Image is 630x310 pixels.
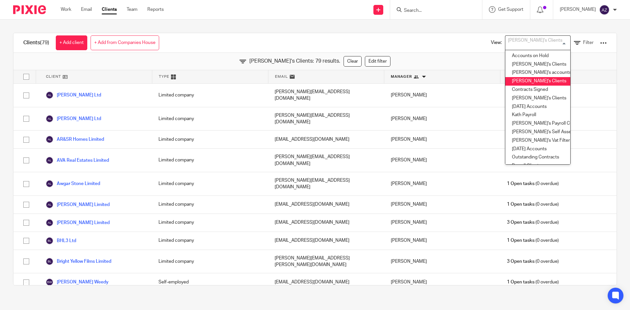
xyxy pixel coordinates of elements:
div: View: [481,33,607,52]
div: Limited company [152,172,268,196]
span: (0 overdue) [507,219,559,226]
div: [PERSON_NAME] [384,107,500,131]
li: Contracts Signed [505,86,570,94]
span: 1 Open tasks [507,237,535,244]
input: Select all [20,71,32,83]
div: Search for option [505,35,571,50]
img: svg%3E [46,278,53,286]
span: 3 Open tasks [507,258,535,265]
img: svg%3E [599,5,610,15]
div: [PERSON_NAME][EMAIL_ADDRESS][DOMAIN_NAME] [268,107,384,131]
div: [PERSON_NAME] [384,84,500,107]
img: svg%3E [46,219,53,227]
h1: Clients [23,39,49,46]
span: Manager [391,74,412,79]
a: AR&SR Homes Limited [46,135,104,143]
span: (0 overdue) [507,237,559,244]
span: Email [275,74,288,79]
a: AVA Real Estates Limited [46,156,109,164]
input: Search [403,8,462,14]
li: Payroll Clients [505,162,570,170]
div: Limited company [152,232,268,250]
span: (0 overdue) [507,258,559,265]
a: Edit filter [365,56,390,67]
a: [PERSON_NAME] Ltd [46,115,101,123]
div: [PERSON_NAME] [384,273,500,291]
div: [PERSON_NAME][EMAIL_ADDRESS][DOMAIN_NAME] [268,172,384,196]
span: [PERSON_NAME]'s Clients: 79 results. [249,57,340,65]
span: Filter [583,40,594,45]
li: [PERSON_NAME]'s Self Assessment List [505,128,570,136]
div: [PERSON_NAME] [384,232,500,250]
div: Limited company [152,214,268,232]
img: svg%3E [46,115,53,123]
li: [PERSON_NAME]'s Vat Filter [505,136,570,145]
span: (0 overdue) [507,201,559,208]
p: [PERSON_NAME] [560,6,596,13]
span: 3 Open tasks [507,219,535,226]
a: Team [127,6,137,13]
a: Email [81,6,92,13]
span: 1 Open tasks [507,279,535,285]
li: [DATE] Accounts [505,103,570,111]
li: [DATE] Accounts [505,145,570,154]
span: (0 overdue) [507,180,559,187]
a: BHL3 Ltd [46,237,76,245]
span: (79) [40,40,49,45]
div: [EMAIL_ADDRESS][DOMAIN_NAME] [268,131,384,148]
a: + Add client [56,35,87,50]
span: Get Support [498,7,523,12]
li: [PERSON_NAME]'s Clients [505,60,570,69]
div: [PERSON_NAME] [384,214,500,232]
a: [PERSON_NAME] Weedy [46,278,109,286]
a: Bright Yellow Films Limited [46,258,111,265]
input: Search for option [506,37,567,49]
div: Limited company [152,84,268,107]
div: Limited company [152,131,268,148]
div: Self-employed [152,273,268,291]
a: Awgar Stone Limited [46,180,100,188]
div: [PERSON_NAME] [384,131,500,148]
div: [EMAIL_ADDRESS][DOMAIN_NAME] [268,232,384,250]
div: [EMAIL_ADDRESS][DOMAIN_NAME] [268,196,384,214]
div: [PERSON_NAME] [384,196,500,214]
li: Accounts on Hold [505,52,570,60]
a: [PERSON_NAME] Limited [46,201,110,209]
li: [PERSON_NAME]'s Payroll Check [505,119,570,128]
span: 1 Open tasks [507,180,535,187]
div: Limited company [152,107,268,131]
a: [PERSON_NAME] Limited [46,219,110,227]
li: [PERSON_NAME]'s Clients [505,94,570,103]
span: (0 overdue) [507,279,559,285]
div: [PERSON_NAME][EMAIL_ADDRESS][PERSON_NAME][DOMAIN_NAME] [268,250,384,273]
img: svg%3E [46,156,53,164]
img: svg%3E [46,258,53,265]
div: [PERSON_NAME][EMAIL_ADDRESS][DOMAIN_NAME] [268,84,384,107]
div: Limited company [152,149,268,172]
div: [PERSON_NAME] [384,250,500,273]
div: [EMAIL_ADDRESS][DOMAIN_NAME] [268,214,384,232]
img: svg%3E [46,237,53,245]
li: Kath Payroll [505,111,570,119]
a: Clear [344,56,362,67]
img: svg%3E [46,91,53,99]
img: Pixie [13,5,46,14]
span: 1 Open tasks [507,201,535,208]
img: svg%3E [46,135,53,143]
a: Clients [102,6,117,13]
div: Limited company [152,196,268,214]
img: svg%3E [46,180,53,188]
a: Reports [147,6,164,13]
span: Client [46,74,61,79]
div: [PERSON_NAME][EMAIL_ADDRESS][DOMAIN_NAME] [268,149,384,172]
div: [PERSON_NAME] [384,172,500,196]
a: + Add from Companies House [91,35,159,50]
img: svg%3E [46,201,53,209]
a: Work [61,6,71,13]
div: [EMAIL_ADDRESS][DOMAIN_NAME] [268,273,384,291]
li: [PERSON_NAME]'s accounts list [505,69,570,77]
div: [PERSON_NAME] [384,149,500,172]
li: [PERSON_NAME]'s Clients [505,77,570,86]
span: Type [159,74,169,79]
a: [PERSON_NAME] Ltd [46,91,101,99]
